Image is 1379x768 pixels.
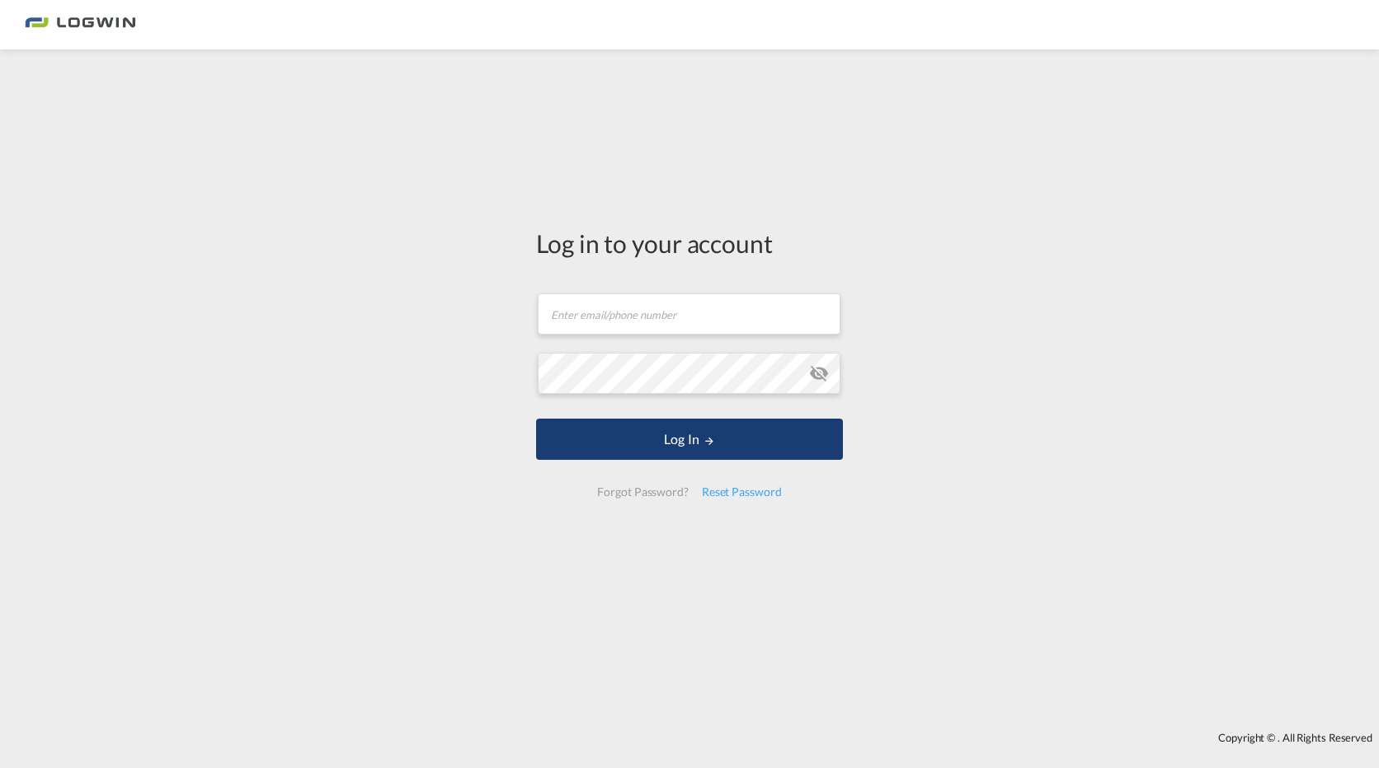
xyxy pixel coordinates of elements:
img: bc73a0e0d8c111efacd525e4c8ad7d32.png [25,7,136,44]
div: Forgot Password? [591,477,694,507]
button: LOGIN [536,419,843,460]
md-icon: icon-eye-off [809,363,829,383]
div: Reset Password [695,477,788,507]
div: Log in to your account [536,226,843,260]
input: Enter email/phone number [538,293,840,335]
